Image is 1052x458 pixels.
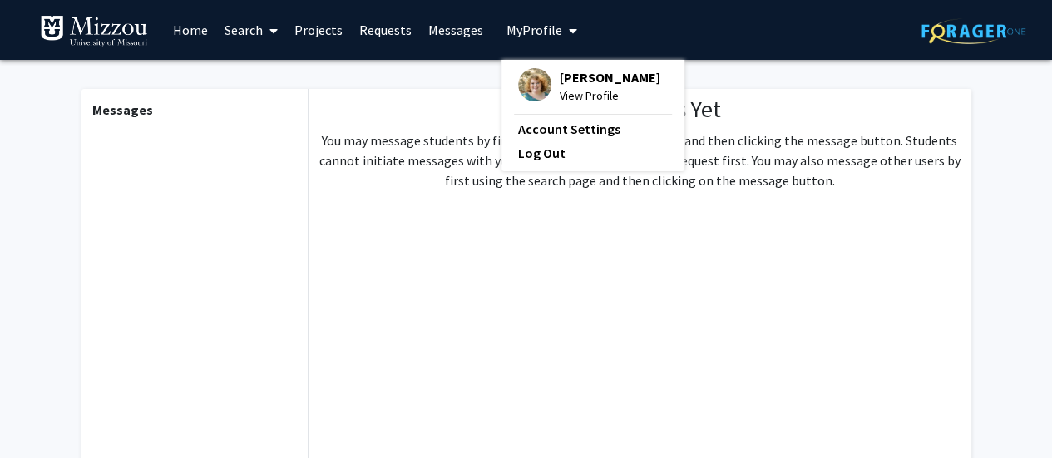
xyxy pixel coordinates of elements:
[12,383,71,446] iframe: Chat
[560,68,660,86] span: [PERSON_NAME]
[518,143,668,163] a: Log Out
[351,1,420,59] a: Requests
[420,1,491,59] a: Messages
[165,1,216,59] a: Home
[286,1,351,59] a: Projects
[506,22,562,38] span: My Profile
[560,86,660,105] span: View Profile
[315,96,964,124] h1: No Messages Yet
[92,101,153,118] b: Messages
[315,131,964,190] p: You may message students by first going to your Requests page and then clicking the message butto...
[216,1,286,59] a: Search
[518,119,668,139] a: Account Settings
[40,15,148,48] img: University of Missouri Logo
[921,18,1025,44] img: ForagerOne Logo
[518,68,551,101] img: Profile Picture
[518,68,660,105] div: Profile Picture[PERSON_NAME]View Profile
